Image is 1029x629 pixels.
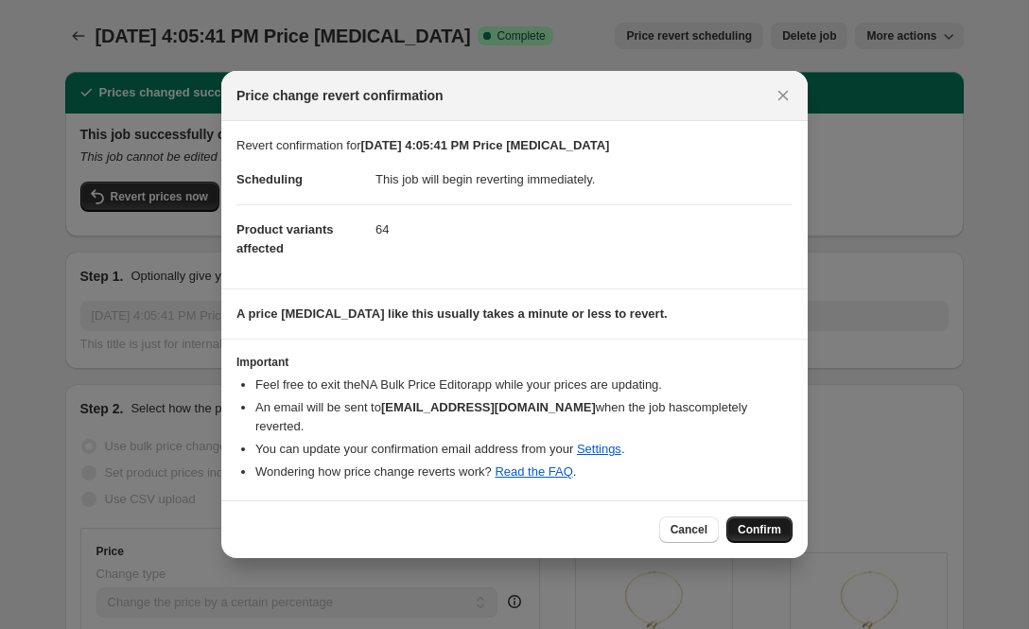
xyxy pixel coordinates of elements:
[495,464,572,479] a: Read the FAQ
[236,306,668,321] b: A price [MEDICAL_DATA] like this usually takes a minute or less to revert.
[659,516,719,543] button: Cancel
[577,442,621,456] a: Settings
[381,400,596,414] b: [EMAIL_ADDRESS][DOMAIN_NAME]
[236,172,303,186] span: Scheduling
[236,355,793,370] h3: Important
[236,222,334,255] span: Product variants affected
[236,136,793,155] p: Revert confirmation for
[770,82,796,109] button: Close
[236,86,444,105] span: Price change revert confirmation
[738,522,781,537] span: Confirm
[361,138,610,152] b: [DATE] 4:05:41 PM Price [MEDICAL_DATA]
[375,204,793,254] dd: 64
[255,398,793,436] li: An email will be sent to when the job has completely reverted .
[375,155,793,204] dd: This job will begin reverting immediately.
[255,463,793,481] li: Wondering how price change reverts work? .
[671,522,707,537] span: Cancel
[255,440,793,459] li: You can update your confirmation email address from your .
[255,376,793,394] li: Feel free to exit the NA Bulk Price Editor app while your prices are updating.
[726,516,793,543] button: Confirm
